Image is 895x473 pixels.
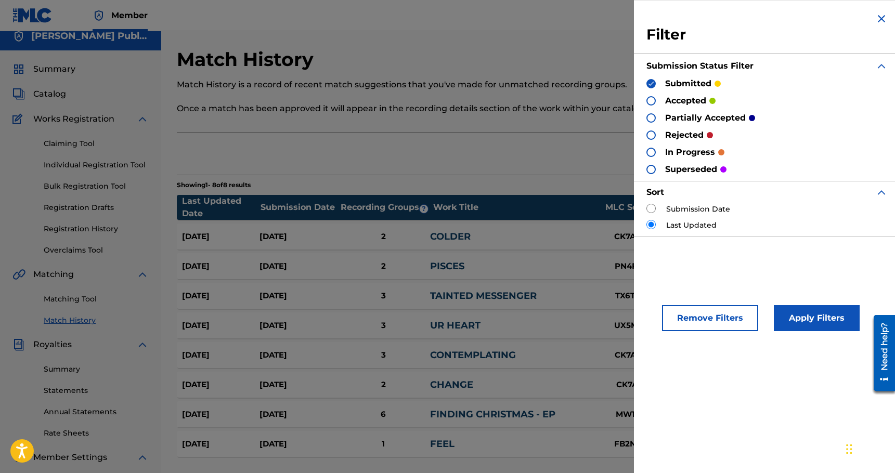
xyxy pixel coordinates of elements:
[337,438,430,450] div: 1
[260,438,337,450] div: [DATE]
[339,201,433,214] div: Recording Groups
[182,409,260,421] div: [DATE]
[662,305,758,331] button: Remove Filters
[260,231,337,243] div: [DATE]
[182,290,260,302] div: [DATE]
[665,95,706,107] p: accepted
[260,409,337,421] div: [DATE]
[12,8,53,23] img: MLC Logo
[177,102,718,115] p: Once a match has been approved it will appear in the recording details section of the work within...
[44,181,149,192] a: Bulk Registration Tool
[33,63,75,75] span: Summary
[44,202,149,213] a: Registration Drafts
[182,260,260,272] div: [DATE]
[774,305,860,331] button: Apply Filters
[136,451,149,464] img: expand
[44,245,149,256] a: Overclaims Tool
[177,180,251,190] p: Showing 1 - 8 of 8 results
[44,315,149,326] a: Match History
[646,25,888,44] h3: Filter
[666,204,730,215] label: Submission Date
[420,205,428,213] span: ?
[430,290,537,301] a: TAINTED MESSENGER
[665,163,717,176] p: superseded
[182,349,260,361] div: [DATE]
[592,231,670,243] div: CK7AAG
[33,113,114,125] span: Works Registration
[260,320,337,332] div: [DATE]
[177,48,319,71] h2: Match History
[33,88,66,100] span: Catalog
[592,349,670,361] div: CK7AA4
[592,438,670,450] div: FB2NKB
[44,294,149,305] a: Matching Tool
[136,268,149,281] img: expand
[337,231,430,243] div: 2
[260,379,337,391] div: [DATE]
[33,268,74,281] span: Matching
[93,9,105,22] img: Top Rightsholder
[665,77,711,90] p: submitted
[260,349,337,361] div: [DATE]
[665,129,704,141] p: rejected
[182,195,260,220] div: Last Updated Date
[260,290,337,302] div: [DATE]
[592,290,670,302] div: TX6TD9
[430,409,555,420] a: FINDING CHRISTMAS - EP
[182,320,260,332] div: [DATE]
[111,9,148,21] span: Member
[665,112,746,124] p: partially accepted
[646,187,664,197] strong: Sort
[592,409,670,421] div: MW1110
[601,201,679,214] div: MLC Song Code
[430,349,516,361] a: CONTEMPLATING
[430,260,464,272] a: PISCES
[44,364,149,375] a: Summary
[44,224,149,234] a: Registration History
[12,63,75,75] a: SummarySummary
[12,88,25,100] img: Catalog
[12,30,25,43] img: Accounts
[665,146,715,159] p: in progress
[866,311,895,395] iframe: Resource Center
[337,290,430,302] div: 3
[337,320,430,332] div: 3
[44,385,149,396] a: Statements
[12,113,26,125] img: Works Registration
[33,338,72,351] span: Royalties
[260,260,337,272] div: [DATE]
[430,320,481,331] a: UR HEART
[182,231,260,243] div: [DATE]
[875,186,888,199] img: expand
[182,379,260,391] div: [DATE]
[33,451,107,464] span: Member Settings
[433,201,600,214] div: Work Title
[44,406,149,417] a: Annual Statements
[12,63,25,75] img: Summary
[337,409,430,421] div: 6
[875,60,888,72] img: expand
[337,379,430,391] div: 2
[182,438,260,450] div: [DATE]
[646,61,754,71] strong: Submission Status Filter
[592,260,670,272] div: PN4F87
[136,113,149,125] img: expand
[177,78,718,91] p: Match History is a record of recent match suggestions that you've made for unmatched recording gr...
[12,268,25,281] img: Matching
[666,220,717,231] label: Last Updated
[44,138,149,149] a: Claiming Tool
[136,338,149,351] img: expand
[592,320,670,332] div: UX5MZJ
[337,349,430,361] div: 3
[430,231,471,242] a: COLDER
[592,379,670,391] div: CK7AA1
[843,423,895,473] iframe: Chat Widget
[261,201,339,214] div: Submission Date
[12,88,66,100] a: CatalogCatalog
[337,260,430,272] div: 2
[647,80,655,87] img: checkbox
[31,30,149,42] h5: Yoshi K. Publishing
